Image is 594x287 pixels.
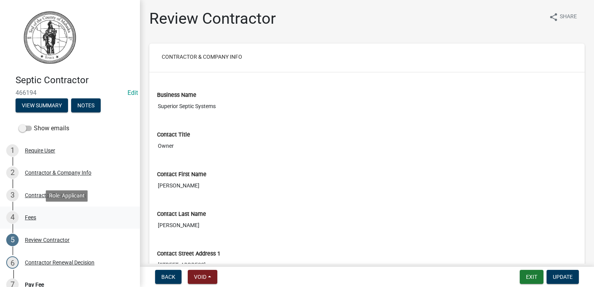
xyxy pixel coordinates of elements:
div: Require User [25,148,55,153]
button: Void [188,270,217,284]
button: Update [547,270,579,284]
button: Notes [71,98,101,112]
label: Contact Street Address 1 [157,251,220,257]
div: 6 [6,256,19,269]
label: Contact Title [157,132,190,138]
button: Back [155,270,182,284]
label: Show emails [19,124,69,133]
img: Mahaska County, Iowa [16,8,84,66]
label: Contact First Name [157,172,206,177]
i: share [549,12,558,22]
div: Contractor Renewal Decision [25,260,94,265]
button: Contractor & Company Info [155,50,248,64]
span: 466194 [16,89,124,96]
h4: Septic Contractor [16,75,134,86]
span: Void [194,274,206,280]
div: 4 [6,211,19,224]
span: Share [560,12,577,22]
button: View Summary [16,98,68,112]
button: Exit [520,270,543,284]
h1: Review Contractor [149,9,276,28]
div: Contractor Requirements [25,192,86,198]
button: shareShare [543,9,583,24]
div: Fees [25,215,36,220]
div: Contractor & Company Info [25,170,91,175]
div: Review Contractor [25,237,70,243]
a: Edit [128,89,138,96]
span: Update [553,274,573,280]
div: 5 [6,234,19,246]
label: Contact Last Name [157,212,206,217]
span: Back [161,274,175,280]
div: 2 [6,166,19,179]
wm-modal-confirm: Edit Application Number [128,89,138,96]
div: Role: Applicant [46,190,88,201]
wm-modal-confirm: Summary [16,103,68,109]
div: 1 [6,144,19,157]
div: 3 [6,189,19,201]
label: Business Name [157,93,196,98]
wm-modal-confirm: Notes [71,103,101,109]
